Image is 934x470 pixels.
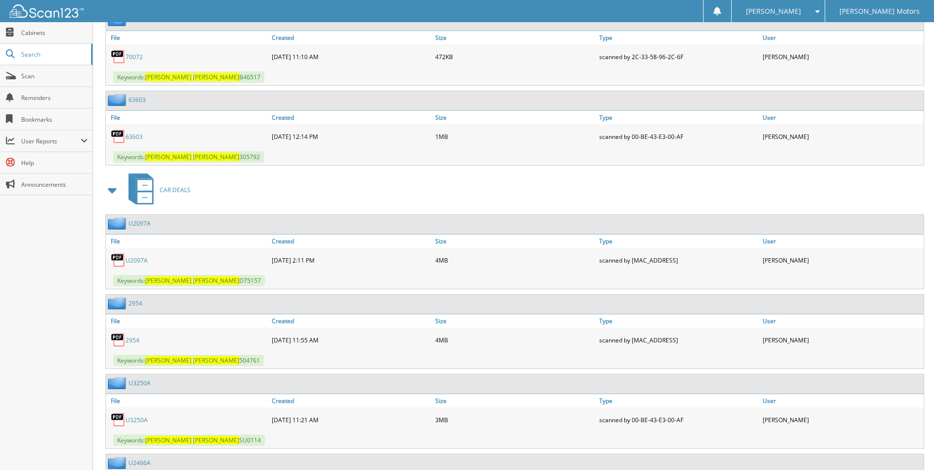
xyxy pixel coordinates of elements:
span: [PERSON_NAME] [145,73,192,81]
img: folder2.png [108,297,129,309]
a: User [760,111,924,124]
img: PDF.png [111,412,126,427]
a: U2097A [129,219,151,228]
div: 3MB [433,410,596,430]
a: U2466A [129,459,151,467]
div: [DATE] 12:14 PM [269,127,433,146]
a: Size [433,394,596,407]
span: [PERSON_NAME] [193,73,239,81]
a: User [760,31,924,44]
div: [DATE] 11:21 AM [269,410,433,430]
a: User [760,314,924,328]
div: [DATE] 11:10 AM [269,47,433,67]
div: scanned by 00-BE-43-E3-00-AF [597,127,760,146]
img: PDF.png [111,129,126,144]
a: Type [597,31,760,44]
div: [PERSON_NAME] [760,410,924,430]
div: [PERSON_NAME] [760,250,924,270]
span: Scan [21,72,88,80]
div: [PERSON_NAME] [760,47,924,67]
div: [DATE] 11:55 AM [269,330,433,350]
a: User [760,235,924,248]
a: 63603 [129,96,146,104]
span: [PERSON_NAME] [145,436,192,444]
div: scanned by 2C-33-58-96-2C-6F [597,47,760,67]
span: Help [21,159,88,167]
a: U3250A [126,416,148,424]
a: File [106,111,269,124]
a: 63603 [126,133,143,141]
div: scanned by [MAC_ADDRESS] [597,330,760,350]
span: [PERSON_NAME] [145,356,192,365]
span: Keywords: 504761 [113,355,264,366]
img: PDF.png [111,49,126,64]
a: Type [597,394,760,407]
div: [DATE] 2:11 PM [269,250,433,270]
a: Created [269,235,433,248]
a: Created [269,31,433,44]
a: 2954 [126,336,139,344]
span: CAR DEALS [160,186,191,194]
span: Cabinets [21,29,88,37]
a: U3250A [129,379,151,387]
a: 70072 [126,53,143,61]
img: folder2.png [108,217,129,230]
div: 1MB [433,127,596,146]
a: File [106,394,269,407]
span: [PERSON_NAME] [193,276,239,285]
img: scan123-logo-white.svg [10,4,84,18]
span: [PERSON_NAME] [193,436,239,444]
img: folder2.png [108,377,129,389]
a: Size [433,235,596,248]
img: PDF.png [111,253,126,268]
span: Keywords: B46517 [113,71,264,83]
span: Search [21,50,86,59]
div: [PERSON_NAME] [760,127,924,146]
a: Created [269,314,433,328]
iframe: Chat Widget [885,423,934,470]
div: 4MB [433,250,596,270]
span: [PERSON_NAME] [193,356,239,365]
a: Created [269,394,433,407]
div: [PERSON_NAME] [760,330,924,350]
span: Keywords: D75157 [113,275,265,286]
span: Keywords: 305792 [113,151,264,163]
div: scanned by 00-BE-43-E3-00-AF [597,410,760,430]
a: Type [597,314,760,328]
a: File [106,314,269,328]
span: Keywords: SU0114 [113,435,265,446]
a: Size [433,111,596,124]
a: File [106,31,269,44]
a: Created [269,111,433,124]
a: Size [433,314,596,328]
span: [PERSON_NAME] Motors [839,8,920,14]
img: PDF.png [111,333,126,347]
a: 2954 [129,299,142,307]
span: User Reports [21,137,81,145]
img: folder2.png [108,457,129,469]
a: User [760,394,924,407]
img: folder2.png [108,94,129,106]
span: [PERSON_NAME] [145,153,192,161]
a: File [106,235,269,248]
a: Size [433,31,596,44]
span: [PERSON_NAME] [145,276,192,285]
span: [PERSON_NAME] [193,153,239,161]
a: CAR DEALS [123,170,191,209]
div: scanned by [MAC_ADDRESS] [597,250,760,270]
span: Reminders [21,94,88,102]
a: Type [597,235,760,248]
span: [PERSON_NAME] [746,8,801,14]
span: Bookmarks [21,115,88,124]
a: Type [597,111,760,124]
span: Announcements [21,180,88,189]
a: U2097A [126,256,148,265]
div: 4MB [433,330,596,350]
div: 472KB [433,47,596,67]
